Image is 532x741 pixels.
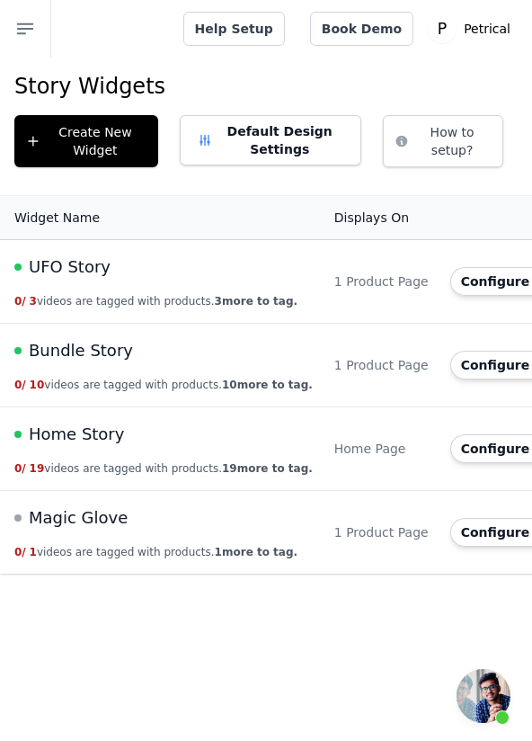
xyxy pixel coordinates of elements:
p: Petrical [457,13,518,45]
span: Draft Status [14,514,22,522]
span: 1 [30,546,37,558]
button: 0/ 3videos are tagged with products.3more to tag. [14,294,297,308]
span: Home Story [29,422,124,447]
div: Home Page [334,440,429,458]
div: 1 Product Page [334,356,429,374]
button: Create New Widget [14,115,158,167]
h1: Story Widgets [14,72,518,101]
span: 0 / [14,546,26,558]
a: How to setup? [383,137,503,154]
span: Magic Glove [29,505,128,531]
a: Book Demo [310,12,413,46]
div: Open chat [457,669,510,723]
button: How to setup? [383,115,503,167]
span: 10 [30,379,45,391]
span: Live Published [14,431,22,438]
span: 1 more to tag. [215,546,297,558]
span: 3 more to tag. [215,295,297,308]
span: Bundle Story [29,338,133,363]
div: 1 Product Page [334,523,429,541]
button: 0/ 10videos are tagged with products.10more to tag. [14,378,313,392]
span: 19 more to tag. [222,462,313,475]
div: 1 Product Page [334,272,429,290]
text: P [438,20,447,38]
button: 0/ 19videos are tagged with products.19more to tag. [14,461,313,476]
button: Default Design Settings [180,115,361,165]
span: Live Published [14,263,22,271]
button: 0/ 1videos are tagged with products.1more to tag. [14,545,297,559]
span: 0 / [14,462,26,475]
span: 19 [30,462,45,475]
span: 0 / [14,295,26,308]
span: 10 more to tag. [222,379,313,391]
span: Live Published [14,347,22,354]
span: UFO Story [29,254,111,280]
th: Displays On [324,196,439,240]
a: Help Setup [183,12,285,46]
button: P Petrical [428,13,518,45]
span: 0 / [14,379,26,391]
span: 3 [30,295,37,308]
